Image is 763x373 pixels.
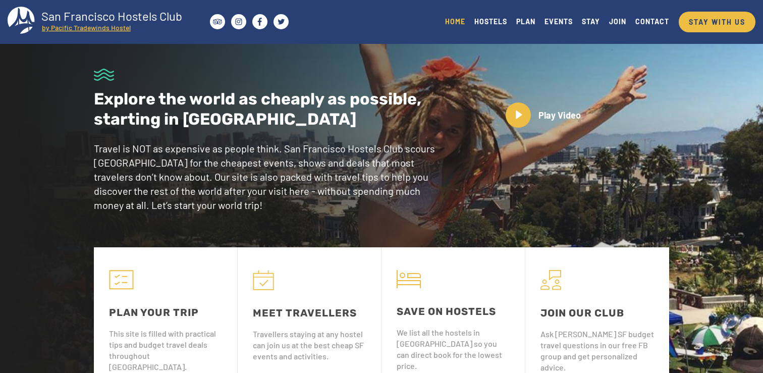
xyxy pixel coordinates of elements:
[109,305,222,320] div: PLAN YOUR TRIP
[531,109,588,122] p: Play Video
[41,9,182,23] tspan: San Francisco Hostels Club
[470,15,512,28] a: HOSTELS
[397,327,510,371] div: We list all the hostels in [GEOGRAPHIC_DATA] so you can direct book for the lowest price.
[42,23,131,32] tspan: by Pacific Tradewinds Hostel
[253,329,366,362] div: Travellers staying at any hostel can join us at the best cheap SF events and activities.
[253,305,366,321] div: MEET TRAVELLERS
[540,305,654,321] div: JOIN OUR CLUB
[109,328,222,372] div: This site is filled with practical tips and budget travel deals throughout [GEOGRAPHIC_DATA].
[679,12,755,32] a: STAY WITH US
[397,304,510,319] div: SAVE ON HOSTELS
[540,329,654,373] div: Ask [PERSON_NAME] SF budget travel questions in our free FB group and get personalized advice.
[540,15,577,28] a: EVENTS
[94,89,439,129] p: Explore the world as cheaply as possible, starting in [GEOGRAPHIC_DATA]
[8,7,192,37] a: San Francisco Hostels Club by Pacific Tradewinds Hostel
[512,15,540,28] a: PLAN
[605,15,631,28] a: JOIN
[577,15,605,28] a: STAY
[441,15,470,28] a: HOME
[631,15,674,28] a: CONTACT
[94,141,439,212] p: Travel is NOT as expensive as people think. San Francisco Hostels Club scours [GEOGRAPHIC_DATA] f...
